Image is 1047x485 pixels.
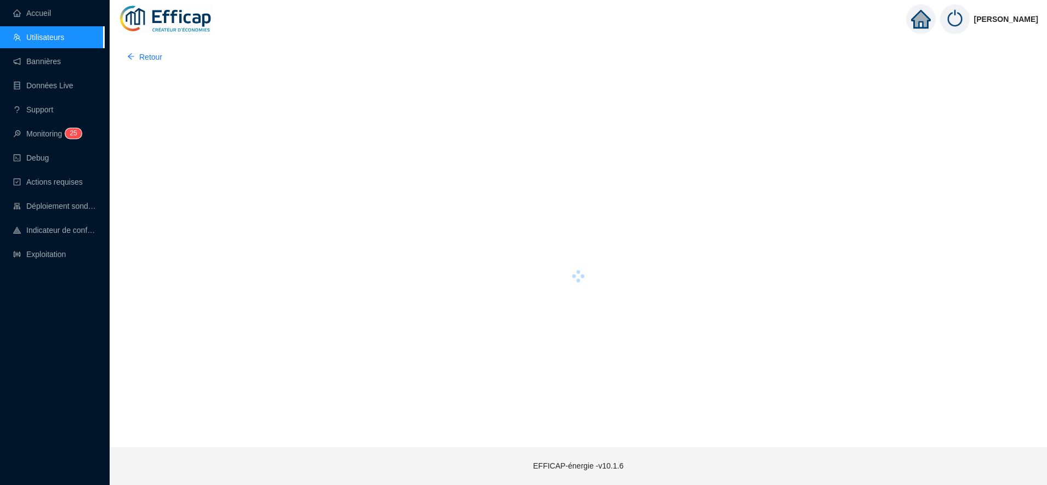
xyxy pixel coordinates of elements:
[13,81,73,90] a: databaseDonnées Live
[127,53,135,60] span: arrow-left
[139,52,162,63] span: Retour
[13,33,64,42] a: teamUtilisateurs
[13,178,21,186] span: check-square
[974,2,1038,37] span: [PERSON_NAME]
[533,461,624,470] span: EFFICAP-énergie - v10.1.6
[911,9,931,29] span: home
[940,4,970,34] img: power
[65,128,81,139] sup: 25
[13,9,51,18] a: homeAccueil
[70,129,73,137] span: 2
[13,153,49,162] a: codeDebug
[13,250,66,259] a: slidersExploitation
[73,129,77,137] span: 5
[13,202,96,210] a: clusterDéploiement sondes
[13,57,61,66] a: notificationBannières
[118,48,171,66] button: Retour
[13,129,78,138] a: monitorMonitoring25
[13,226,96,235] a: heat-mapIndicateur de confort
[26,178,83,186] span: Actions requises
[13,105,53,114] a: questionSupport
